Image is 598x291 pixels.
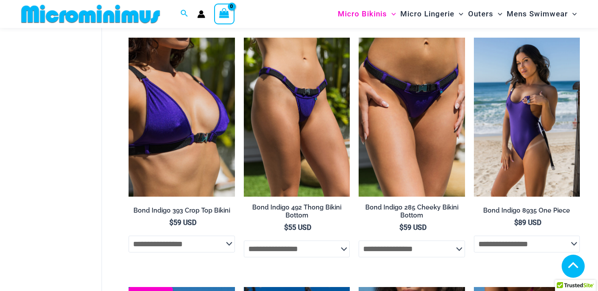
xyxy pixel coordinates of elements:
[129,206,235,218] a: Bond Indigo 393 Crop Top Bikini
[129,38,235,197] a: Bond Indigo 393 Top 02Bond Indigo 393 Top 03Bond Indigo 393 Top 03
[359,203,465,220] h2: Bond Indigo 285 Cheeky Bikini Bottom
[284,223,288,232] span: $
[336,3,398,25] a: Micro BikinisMenu ToggleMenu Toggle
[334,1,580,27] nav: Site Navigation
[507,3,568,25] span: Mens Swimwear
[399,223,403,232] span: $
[129,206,235,215] h2: Bond Indigo 393 Crop Top Bikini
[244,38,350,197] img: Bond Indigo 492 Thong Bikini 02
[474,38,580,197] a: Bond Indigo 8935 One Piece 09Bond Indigo 8935 One Piece 10Bond Indigo 8935 One Piece 10
[359,38,465,197] img: Bond Indigo 285 Cheeky Bikini 01
[359,203,465,223] a: Bond Indigo 285 Cheeky Bikini Bottom
[129,38,235,197] img: Bond Indigo 393 Top 02
[18,4,164,24] img: MM SHOP LOGO FLAT
[387,3,396,25] span: Menu Toggle
[504,3,579,25] a: Mens SwimwearMenu ToggleMenu Toggle
[169,218,173,227] span: $
[359,38,465,197] a: Bond Indigo 285 Cheeky Bikini 01Bond Indigo 285 Cheeky Bikini 02Bond Indigo 285 Cheeky Bikini 02
[474,38,580,197] img: Bond Indigo 8935 One Piece 09
[169,218,196,227] bdi: 59 USD
[454,3,463,25] span: Menu Toggle
[244,203,350,220] h2: Bond Indigo 492 Thong Bikini Bottom
[493,3,502,25] span: Menu Toggle
[214,4,235,24] a: View Shopping Cart, empty
[466,3,504,25] a: OutersMenu ToggleMenu Toggle
[284,223,311,232] bdi: 55 USD
[399,223,426,232] bdi: 59 USD
[398,3,465,25] a: Micro LingerieMenu ToggleMenu Toggle
[338,3,387,25] span: Micro Bikinis
[244,38,350,197] a: Bond Indigo 492 Thong Bikini 02Bond Indigo 492 Thong Bikini 03Bond Indigo 492 Thong Bikini 03
[197,10,205,18] a: Account icon link
[474,206,580,218] a: Bond Indigo 8935 One Piece
[468,3,493,25] span: Outers
[514,218,518,227] span: $
[400,3,454,25] span: Micro Lingerie
[514,218,541,227] bdi: 89 USD
[244,203,350,223] a: Bond Indigo 492 Thong Bikini Bottom
[180,8,188,19] a: Search icon link
[568,3,577,25] span: Menu Toggle
[474,206,580,215] h2: Bond Indigo 8935 One Piece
